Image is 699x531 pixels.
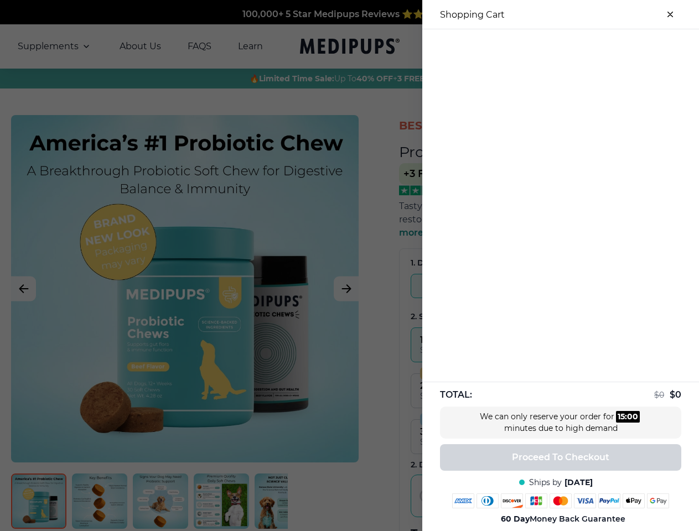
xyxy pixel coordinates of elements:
span: Money Back Guarantee [501,514,625,524]
img: mastercard [550,493,572,508]
img: diners-club [477,493,499,508]
span: TOTAL: [440,389,472,401]
img: google [647,493,669,508]
span: Ships by [529,477,562,488]
span: [DATE] [565,477,593,488]
img: amex [452,493,474,508]
img: visa [574,493,596,508]
div: 15 [618,411,625,423]
div: 00 [627,411,638,423]
h3: Shopping Cart [440,9,505,20]
div: We can only reserve your order for minutes due to high demand [478,411,644,434]
img: discover [501,493,523,508]
span: $ 0 [654,390,664,400]
img: paypal [598,493,620,508]
img: apple [623,493,645,508]
div: : [616,411,640,423]
strong: 60 Day [501,514,530,524]
button: close-cart [659,3,681,25]
span: $ 0 [670,389,681,400]
img: jcb [525,493,547,508]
